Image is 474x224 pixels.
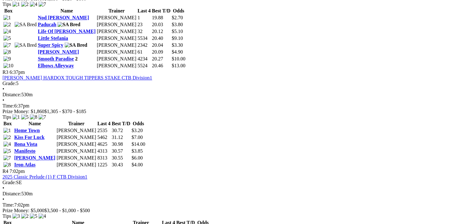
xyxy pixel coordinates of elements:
img: SA Bred [15,42,37,48]
span: $4.00 [131,162,143,167]
td: 20.04 [152,42,171,48]
a: Iron Atlas [14,162,36,167]
td: [PERSON_NAME] [56,148,96,154]
span: Time: [2,202,14,207]
span: $3.30 [172,42,183,48]
span: Grade: [2,81,16,86]
span: Distance: [2,92,21,97]
a: Little Stefania [38,36,68,41]
th: Best T/D [152,8,171,14]
th: Trainer [56,121,96,127]
img: 5 [21,114,29,120]
span: Tips [2,213,11,219]
td: 23 [137,21,151,28]
div: 5 [2,81,472,86]
span: • [2,98,4,103]
a: Nod [PERSON_NAME] [38,15,89,20]
div: 6:37pm [2,103,472,109]
a: [PERSON_NAME] HARDOX TOUGH TIPPERS STAKE CTB Division1 [2,75,152,80]
div: Prize Money: $1,860 [2,109,472,114]
span: • [2,197,4,202]
img: 1 [12,2,20,7]
td: 1 [137,15,151,21]
td: [PERSON_NAME] [56,127,96,134]
span: • [2,86,4,92]
span: $14.00 [131,141,145,147]
img: 8 [30,114,37,120]
span: Grade: [2,180,16,185]
span: $1,305 - $370 - $185 [44,109,86,114]
a: [PERSON_NAME] [14,155,55,160]
img: 5 [3,36,11,41]
span: R3 [2,69,8,75]
span: R4 [2,169,8,174]
img: 4 [3,29,11,34]
img: 1 [12,114,20,120]
td: 4234 [137,56,151,62]
img: 5 [3,148,11,154]
span: $2.70 [172,15,183,20]
span: $3,500 - $1,000 - $500 [44,208,90,213]
td: [PERSON_NAME] [96,35,136,41]
img: 9 [3,56,11,62]
th: Last 4 [137,8,151,14]
a: Bona Vista [14,141,37,147]
span: Box [3,121,12,126]
th: Name [38,8,96,14]
span: Box [4,8,13,13]
td: 20.46 [152,63,171,69]
td: 20.40 [152,35,171,41]
td: 32 [137,28,151,35]
div: Prize Money: $5,000 [2,208,472,213]
img: 10 [3,63,13,69]
td: 4625 [97,141,111,147]
img: 2 [3,22,11,27]
a: Paducah [38,22,57,27]
span: • [2,185,4,191]
th: Last 4 [97,121,111,127]
span: $5.10 [172,29,183,34]
a: Smooth Paradise [38,56,74,61]
a: Kiss For Luck [14,135,45,140]
span: 7:02pm [10,169,25,174]
span: Tips [2,114,11,120]
img: 2 [21,213,29,219]
span: $13.00 [172,63,186,68]
td: 2342 [137,42,151,48]
img: 4 [30,2,37,7]
span: $3.85 [131,148,143,154]
span: 6:37pm [10,69,25,75]
span: $3.80 [172,22,183,27]
td: [PERSON_NAME] [96,28,136,35]
th: Name [14,121,56,127]
td: 30.43 [111,162,131,168]
td: [PERSON_NAME] [96,49,136,55]
td: [PERSON_NAME] [56,141,96,147]
img: 1 [3,15,11,21]
img: 8 [3,49,11,55]
td: 8313 [97,155,111,161]
div: 7:02pm [2,202,472,208]
td: [PERSON_NAME] [96,56,136,62]
div: SE [2,180,472,185]
img: 7 [39,2,46,7]
a: Manifesto [14,148,35,154]
td: [PERSON_NAME] [56,155,96,161]
img: 4 [39,213,46,219]
td: 30.98 [111,141,131,147]
td: 19.88 [152,15,171,21]
td: 20.12 [152,28,171,35]
img: 2 [3,135,11,140]
th: Odds [131,121,145,127]
th: Trainer [96,8,136,14]
a: [PERSON_NAME] [38,49,79,55]
span: $7.00 [131,135,143,140]
td: 20.03 [152,21,171,28]
span: 2 [75,56,78,61]
td: 4313 [97,148,111,154]
img: 4 [3,141,11,147]
td: [PERSON_NAME] [96,63,136,69]
img: 3 [12,213,20,219]
td: 30.57 [111,148,131,154]
img: SA Bred [15,22,37,27]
